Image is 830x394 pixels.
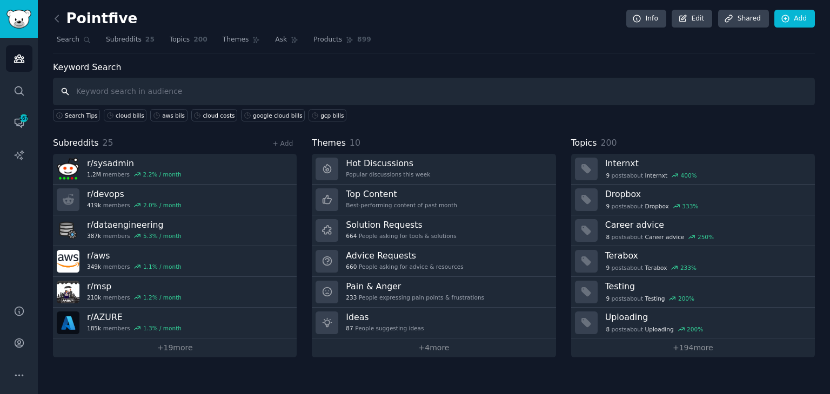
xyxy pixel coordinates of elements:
span: 8 [606,325,610,333]
span: 9 [606,202,610,210]
div: 5.3 % / month [143,232,182,240]
span: Search [57,35,79,45]
label: Keyword Search [53,62,121,72]
span: Testing [645,295,665,302]
span: 200 [600,138,617,148]
span: 233 [346,294,357,301]
a: Subreddits25 [102,31,158,53]
h3: Career advice [605,219,807,230]
div: 400 % [681,172,697,179]
a: Top ContentBest-performing content of past month [312,185,555,215]
span: 10 [350,138,360,148]
div: members [87,232,182,240]
span: 8 [606,233,610,241]
a: Internxt9postsaboutInternxt400% [571,154,815,185]
span: 664 [346,232,357,240]
a: Testing9postsaboutTesting200% [571,277,815,308]
div: members [87,294,182,301]
a: Search [53,31,95,53]
a: cloud bills [104,109,146,121]
div: post s about [605,324,704,334]
h3: r/ dataengineering [87,219,182,230]
div: members [87,263,182,270]
h3: r/ AZURE [87,311,182,323]
a: Topics200 [166,31,211,53]
span: Uploading [645,325,674,333]
div: Popular discussions this week [346,171,430,178]
span: 9 [606,172,610,179]
div: members [87,324,182,332]
h3: Uploading [605,311,807,323]
div: cloud bills [116,112,144,119]
img: aws [57,250,79,273]
a: r/sysadmin1.2Mmembers2.2% / month [53,154,297,185]
a: gcp bills [309,109,346,121]
div: members [87,201,182,209]
h3: r/ devops [87,188,182,200]
div: 1.1 % / month [143,263,182,270]
a: Advice Requests660People asking for advice & resources [312,246,555,277]
h3: Top Content [346,188,457,200]
h3: Testing [605,281,807,292]
span: Topics [170,35,190,45]
a: r/AZURE185kmembers1.3% / month [53,308,297,338]
div: aws bils [162,112,185,119]
div: post s about [605,263,698,273]
img: AZURE [57,311,79,334]
h3: r/ msp [87,281,182,292]
div: 250 % [698,233,714,241]
a: Hot DiscussionsPopular discussions this week [312,154,555,185]
span: 25 [103,138,113,148]
span: 419k [87,201,101,209]
a: + Add [272,140,293,147]
a: 167 [6,110,32,136]
a: Terabox9postsaboutTerabox233% [571,246,815,277]
h3: Terabox [605,250,807,261]
h3: Internxt [605,158,807,169]
a: aws bils [150,109,187,121]
span: 349k [87,263,101,270]
h3: Dropbox [605,188,807,200]
img: dataengineering [57,219,79,242]
div: post s about [605,171,698,180]
span: 899 [357,35,371,45]
div: 2.0 % / month [143,201,182,209]
a: r/aws349kmembers1.1% / month [53,246,297,277]
a: Pain & Anger233People expressing pain points & frustrations [312,277,555,308]
img: sysadmin [57,158,79,180]
h3: r/ sysadmin [87,158,182,169]
div: 200 % [687,325,703,333]
h2: Pointfive [53,10,137,28]
a: r/dataengineering387kmembers5.3% / month [53,215,297,246]
div: members [87,171,182,178]
span: 25 [145,35,155,45]
a: Uploading8postsaboutUploading200% [571,308,815,338]
div: post s about [605,294,695,303]
a: Themes [219,31,264,53]
span: Products [313,35,342,45]
button: Search Tips [53,109,100,121]
a: google cloud bills [241,109,305,121]
span: Career advice [645,233,685,241]
span: Subreddits [53,137,99,150]
a: +19more [53,338,297,357]
a: Dropbox9postsaboutDropbox333% [571,185,815,215]
h3: Hot Discussions [346,158,430,169]
a: Add [774,10,815,28]
a: Solution Requests664People asking for tools & solutions [312,215,555,246]
span: 167 [19,114,29,122]
a: +4more [312,338,555,357]
span: 660 [346,263,357,270]
div: 200 % [678,295,694,302]
span: 185k [87,324,101,332]
span: Themes [223,35,249,45]
span: Subreddits [106,35,142,45]
h3: r/ aws [87,250,182,261]
a: Shared [718,10,769,28]
a: cloud costs [191,109,238,121]
div: post s about [605,201,699,211]
img: GummySearch logo [6,10,31,29]
div: 233 % [680,264,697,271]
a: Ideas87People suggesting ideas [312,308,555,338]
div: google cloud bills [253,112,303,119]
